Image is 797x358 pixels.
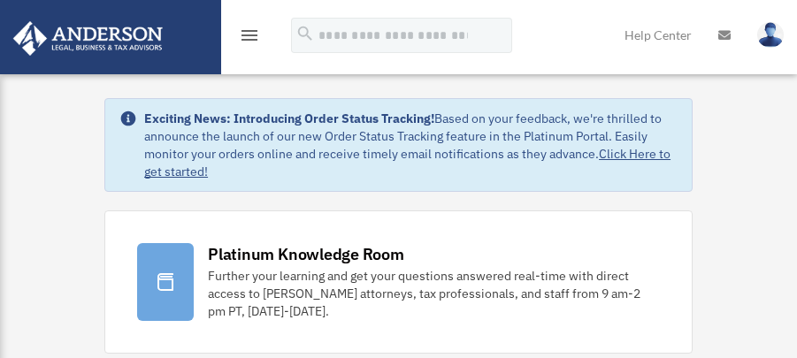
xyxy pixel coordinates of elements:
[208,267,660,320] div: Further your learning and get your questions answered real-time with direct access to [PERSON_NAM...
[104,210,693,354] a: Platinum Knowledge Room Further your learning and get your questions answered real-time with dire...
[208,243,404,265] div: Platinum Knowledge Room
[8,21,168,56] img: Anderson Advisors Platinum Portal
[144,110,434,126] strong: Exciting News: Introducing Order Status Tracking!
[239,25,260,46] i: menu
[757,22,784,48] img: User Pic
[144,146,671,179] a: Click Here to get started!
[295,24,315,43] i: search
[239,31,260,46] a: menu
[144,110,678,180] div: Based on your feedback, we're thrilled to announce the launch of our new Order Status Tracking fe...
